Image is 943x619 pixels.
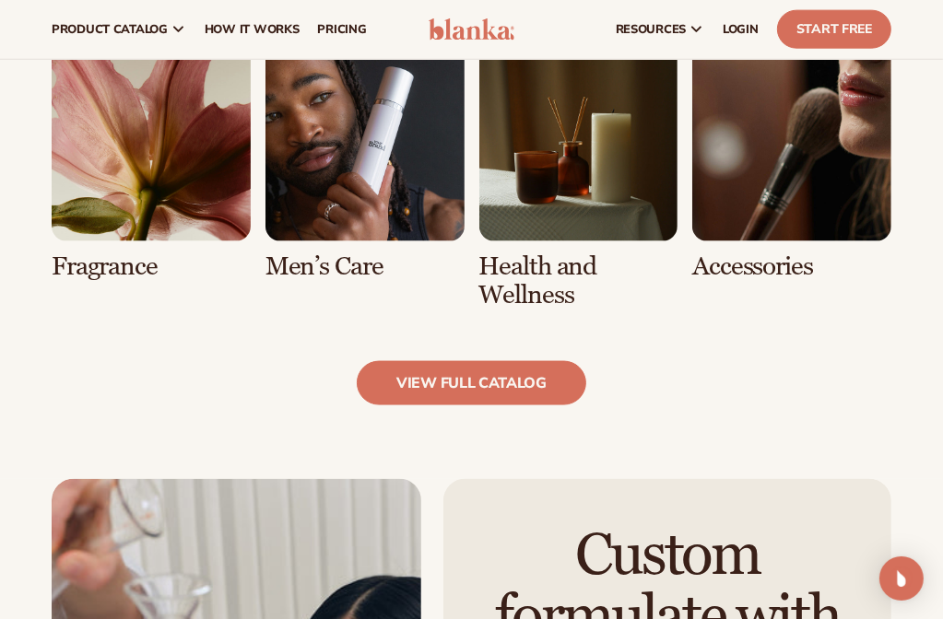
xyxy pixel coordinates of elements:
[879,556,924,601] div: Open Intercom Messenger
[205,22,300,37] span: How It Works
[265,252,465,281] h3: Men’s Care
[429,18,514,41] img: logo
[357,361,586,405] a: view full catalog
[52,22,168,37] span: product catalog
[52,43,251,282] div: 5 / 8
[692,252,891,281] h3: Accessories
[777,10,891,49] a: Start Free
[265,43,465,282] div: 6 / 8
[692,43,891,282] div: 8 / 8
[52,252,251,281] h3: Fragrance
[317,22,366,37] span: pricing
[479,43,678,309] div: 7 / 8
[723,22,759,37] span: LOGIN
[616,22,686,37] span: resources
